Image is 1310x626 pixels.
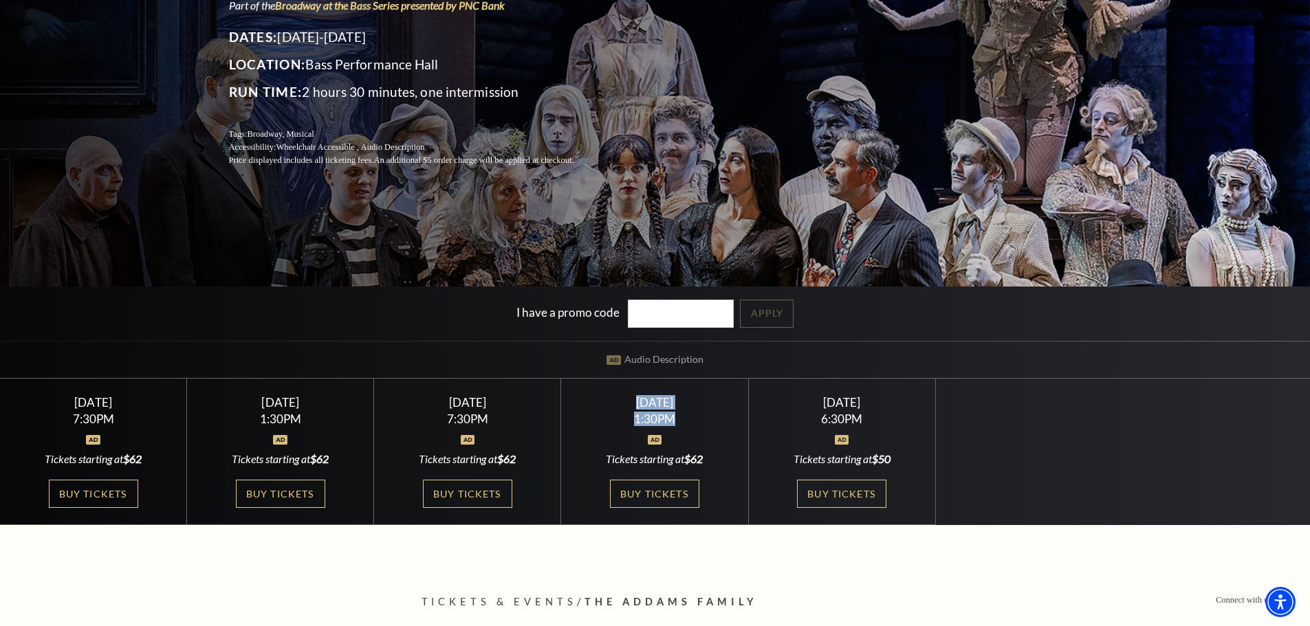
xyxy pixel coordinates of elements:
[204,413,358,425] div: 1:30PM
[204,395,358,410] div: [DATE]
[684,452,703,465] span: $62
[373,155,574,165] span: An additional $5 order charge will be applied at checkout.
[391,395,545,410] div: [DATE]
[765,413,919,425] div: 6:30PM
[1265,587,1296,617] div: Accessibility Menu
[765,451,919,467] div: Tickets starting at
[229,81,607,103] p: 2 hours 30 minutes, one intermission
[391,413,545,425] div: 7:30PM
[578,413,732,425] div: 1:30PM
[204,451,358,467] div: Tickets starting at
[872,452,891,465] span: $50
[578,395,732,410] div: [DATE]
[247,129,314,139] span: Broadway, Musical
[123,452,142,465] span: $62
[229,26,607,48] p: [DATE]-[DATE]
[391,451,545,467] div: Tickets starting at
[1216,594,1282,607] p: Connect with us on
[229,128,607,141] p: Tags:
[765,395,919,410] div: [DATE]
[17,451,171,467] div: Tickets starting at
[229,54,607,76] p: Bass Performance Hall
[516,305,620,320] label: I have a promo code
[422,594,889,611] p: /
[17,395,171,410] div: [DATE]
[585,596,758,607] span: The Addams Family
[229,141,607,154] p: Accessibility:
[229,56,306,72] span: Location:
[497,452,516,465] span: $62
[17,413,171,425] div: 7:30PM
[229,29,278,45] span: Dates:
[310,452,329,465] span: $62
[610,480,699,508] a: Buy Tickets
[236,480,325,508] a: Buy Tickets
[49,480,138,508] a: Buy Tickets
[276,142,424,152] span: Wheelchair Accessible , Audio Description
[578,451,732,467] div: Tickets starting at
[229,84,303,100] span: Run Time:
[422,596,578,607] span: Tickets & Events
[229,154,607,167] p: Price displayed includes all ticketing fees.
[797,480,886,508] a: Buy Tickets
[423,480,512,508] a: Buy Tickets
